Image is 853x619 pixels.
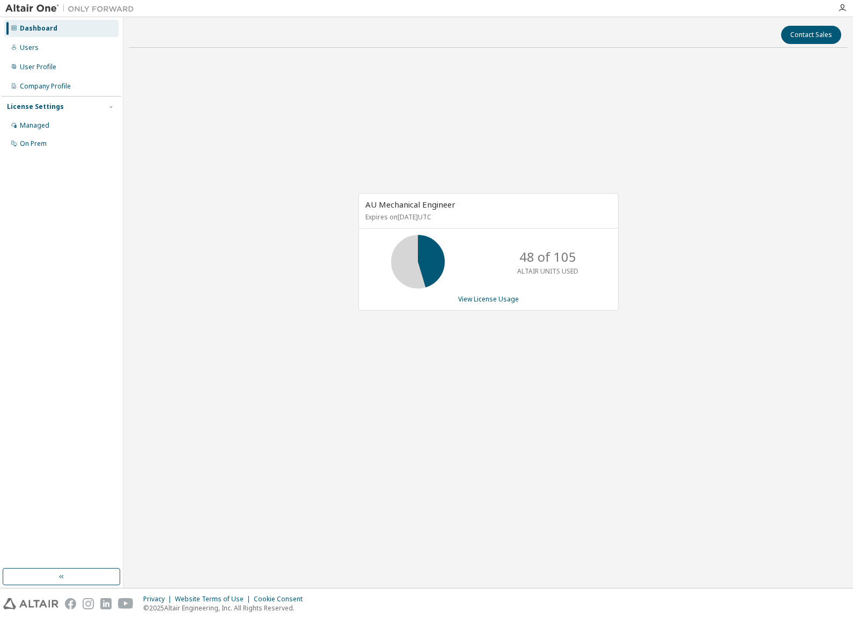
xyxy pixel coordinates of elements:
div: On Prem [20,139,47,148]
img: youtube.svg [118,598,134,609]
img: linkedin.svg [100,598,112,609]
a: View License Usage [458,294,519,304]
p: 48 of 105 [519,248,576,266]
img: instagram.svg [83,598,94,609]
div: Users [20,43,39,52]
div: User Profile [20,63,56,71]
p: ALTAIR UNITS USED [517,267,578,276]
div: Company Profile [20,82,71,91]
div: License Settings [7,102,64,111]
div: Privacy [143,595,175,603]
img: facebook.svg [65,598,76,609]
div: Cookie Consent [254,595,309,603]
p: © 2025 Altair Engineering, Inc. All Rights Reserved. [143,603,309,613]
div: Website Terms of Use [175,595,254,603]
img: Altair One [5,3,139,14]
p: Expires on [DATE] UTC [365,212,609,222]
div: Dashboard [20,24,57,33]
div: Managed [20,121,49,130]
button: Contact Sales [781,26,841,44]
img: altair_logo.svg [3,598,58,609]
span: AU Mechanical Engineer [365,199,455,210]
